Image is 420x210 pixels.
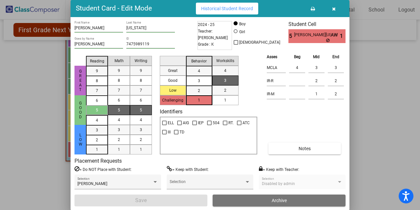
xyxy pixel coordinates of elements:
[140,107,142,113] span: 5
[213,195,346,206] button: Archive
[272,198,287,203] span: Archive
[267,89,286,99] input: assessment
[267,63,286,73] input: assessment
[307,53,326,60] th: Mid
[191,58,207,64] span: Behavior
[74,166,132,173] label: = Do NOT Place with Student:
[135,58,147,64] span: Writing
[118,127,120,133] span: 3
[140,68,142,74] span: 9
[118,97,120,103] span: 6
[160,108,182,115] label: Identifiers
[326,53,346,60] th: End
[198,97,200,103] span: 1
[259,166,299,173] label: = Keep with Teacher:
[228,119,234,127] span: RT.
[224,97,226,103] span: 1
[77,181,107,186] span: [PERSON_NAME]
[140,117,142,123] span: 4
[198,88,200,94] span: 2
[118,107,120,113] span: 5
[267,76,286,86] input: assessment
[74,158,122,164] label: Placement Requests
[287,53,307,60] th: Beg
[198,41,214,48] span: Grade : K
[96,78,98,84] span: 8
[118,137,120,143] span: 2
[201,6,253,11] span: Historical Student Record
[77,69,83,92] span: Great
[96,98,98,104] span: 6
[126,42,175,47] input: Enter ID
[77,133,83,147] span: Low
[96,127,98,133] span: 3
[118,87,120,93] span: 7
[140,78,142,83] span: 8
[74,42,123,47] input: goes by name
[135,197,147,203] span: Save
[216,58,234,64] span: Workskills
[167,166,209,173] label: = Keep with Student:
[179,128,184,136] span: TD
[242,119,250,127] span: ATC
[213,119,220,127] span: 504
[183,119,189,127] span: AIG
[140,97,142,103] span: 6
[140,147,142,152] span: 1
[96,68,98,74] span: 9
[118,147,120,152] span: 1
[331,32,340,38] span: AW
[224,87,226,93] span: 2
[96,147,98,152] span: 1
[90,58,104,64] span: Reading
[288,21,346,27] h3: Student Cell
[96,117,98,123] span: 4
[265,53,287,60] th: Asses
[96,137,98,143] span: 2
[224,78,226,83] span: 3
[140,137,142,143] span: 2
[76,4,152,12] h3: Student Card - Edit Mode
[224,68,226,74] span: 4
[340,32,346,40] span: 1
[198,78,200,84] span: 3
[262,181,295,186] span: Disabled by admin
[198,68,200,74] span: 4
[74,195,207,206] button: Save
[140,127,142,133] span: 3
[239,38,280,46] span: [DEMOGRAPHIC_DATA]
[168,128,171,136] span: III
[198,21,215,28] span: 2024 - 25
[96,88,98,94] span: 7
[118,68,120,74] span: 9
[140,87,142,93] span: 7
[118,117,120,123] span: 4
[239,21,246,27] div: Boy
[268,143,341,154] button: Notes
[239,29,245,35] div: Girl
[288,32,294,40] span: 5
[198,28,232,41] span: Teacher: [PERSON_NAME]
[196,3,258,14] button: Historical Student Record
[168,119,174,127] span: ELL
[115,58,124,64] span: Math
[96,107,98,113] span: 5
[294,32,330,38] span: [PERSON_NAME][US_STATE]
[77,101,83,119] span: Good
[118,78,120,83] span: 8
[198,119,204,127] span: IEP
[299,146,311,151] span: Notes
